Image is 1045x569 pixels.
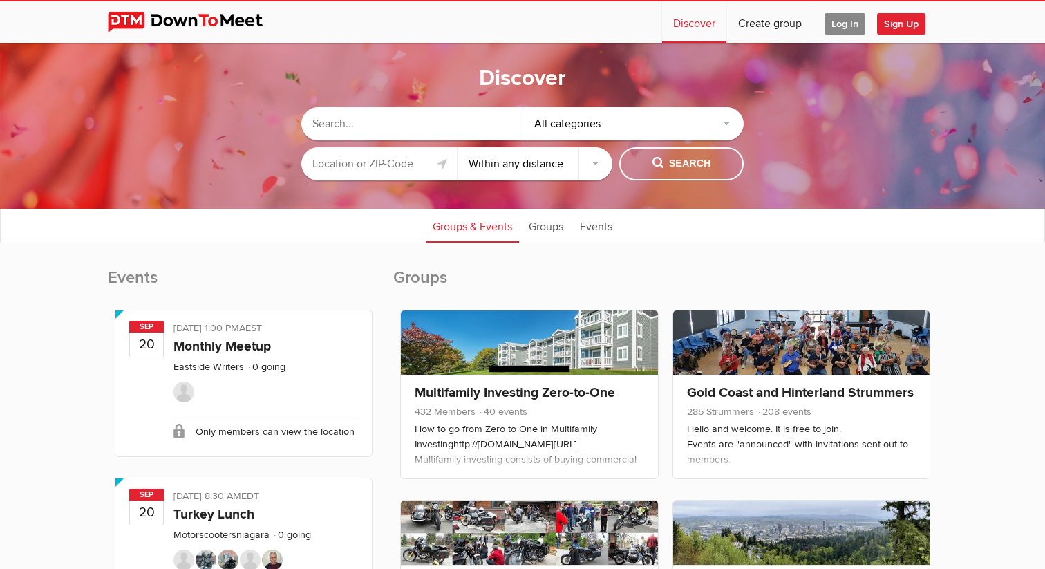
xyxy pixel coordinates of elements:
div: [DATE] 1:00 PM [173,321,358,339]
b: 20 [130,332,163,357]
span: Sep [129,321,164,333]
span: 40 events [478,406,527,418]
a: Monthly Meetup [173,338,271,355]
div: Only members can view the location [173,416,358,447]
a: Eastside Writers [173,361,244,373]
a: Log In [813,1,876,43]
span: 432 Members [415,406,476,418]
h2: Groups [393,267,937,303]
div: [DATE] 8:30 AM [173,489,358,507]
a: Groups & Events [426,208,519,243]
a: Events [573,208,619,243]
span: America/Toronto [241,490,259,502]
a: Gold Coast and Hinterland Strummers [687,384,914,401]
span: Australia/Sydney [239,322,262,334]
a: Sign Up [877,1,936,43]
div: All categories [523,107,744,140]
input: Search... [301,107,522,140]
span: 285 Strummers [687,406,754,418]
span: Sign Up [877,13,925,35]
li: 0 going [272,529,311,541]
img: DownToMeet [108,12,284,32]
h2: Events [108,267,379,303]
a: Turkey Lunch [173,506,254,523]
img: KateeB [173,382,194,402]
button: Search [619,147,744,180]
input: Location or ZIP-Code [301,147,457,180]
span: Sep [129,489,164,501]
a: Discover [662,1,726,43]
span: Search [652,156,711,171]
a: Create group [727,1,813,43]
a: Motorscootersniagara [173,529,270,541]
h1: Discover [479,64,566,93]
li: 0 going [247,361,285,373]
a: Multifamily Investing Zero-to-One [415,384,615,401]
a: Groups [522,208,570,243]
b: 20 [130,500,163,525]
span: 208 events [757,406,811,418]
span: Log In [825,13,865,35]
